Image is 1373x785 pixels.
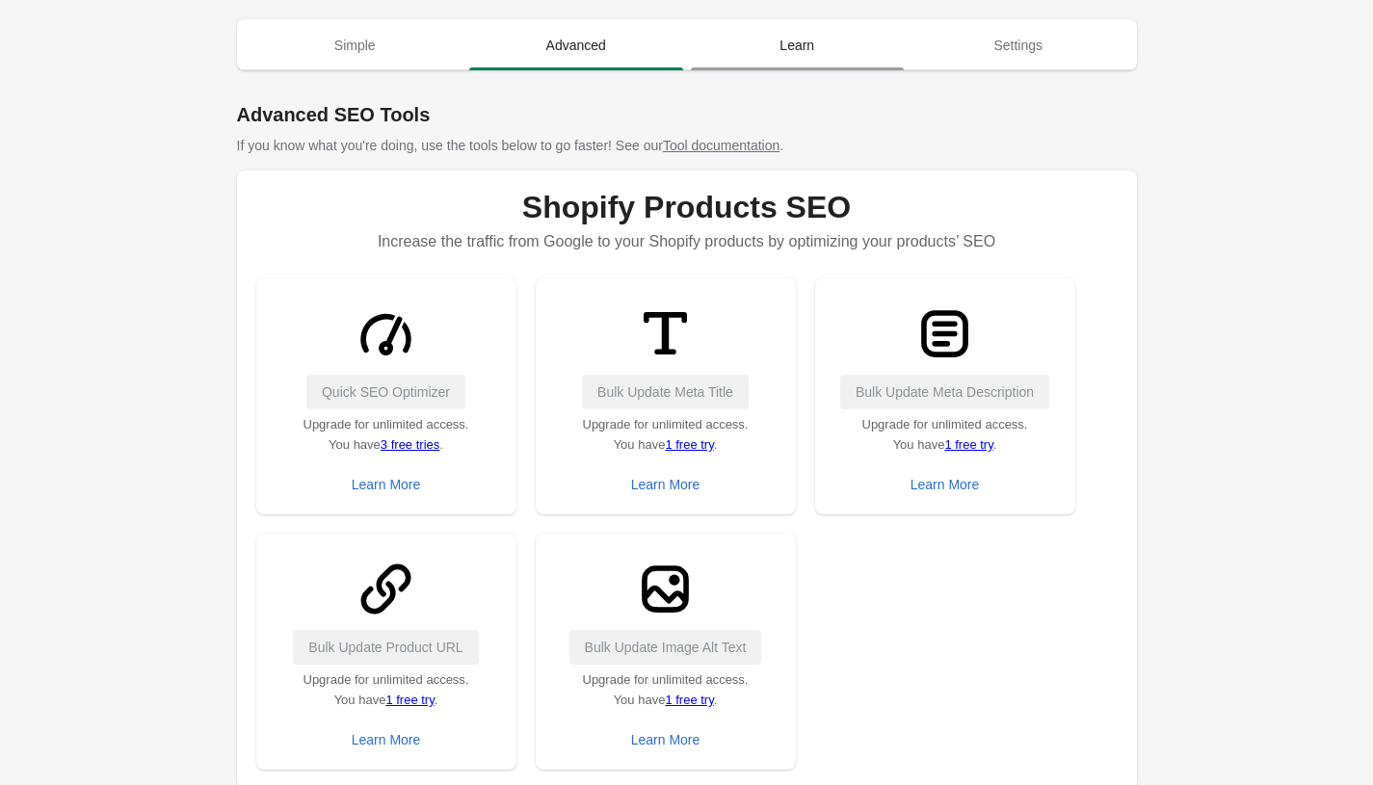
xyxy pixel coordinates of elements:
button: Learn More [623,722,708,757]
button: Simple [245,20,466,70]
a: Tool documentation [663,138,779,153]
button: Learn More [903,467,988,502]
div: Learn More [352,477,421,492]
img: TextBlockMajor-3e13e55549f1fe4aa18089e576148c69364b706dfb80755316d4ac7f5c51f4c3.svg [909,298,981,370]
button: Learn More [623,467,708,502]
button: Advanced [465,20,687,70]
img: LinkMinor-ab1ad89fd1997c3bec88bdaa9090a6519f48abaf731dc9ef56a2f2c6a9edd30f.svg [350,553,422,625]
span: Upgrade for unlimited access. You have . [583,672,749,707]
button: Learn More [344,467,429,502]
span: Settings [911,28,1125,63]
img: ImageMajor-6988ddd70c612d22410311fee7e48670de77a211e78d8e12813237d56ef19ad4.svg [629,553,701,625]
button: Learn More [344,722,429,757]
div: Learn More [352,732,421,747]
span: Upgrade for unlimited access. You have . [862,417,1028,452]
h1: Advanced SEO Tools [237,101,1137,128]
span: Advanced [469,28,683,63]
span: Upgrade for unlimited access. You have . [304,417,469,452]
a: 1 free try [944,437,992,452]
div: Learn More [911,477,980,492]
p: If you know what you're doing, use the tools below to go faster! See our . [237,136,1137,155]
p: Increase the traffic from Google to your Shopify products by optimizing your products’ SEO [256,224,1118,259]
div: Learn More [631,477,700,492]
span: Simple [249,28,462,63]
span: Upgrade for unlimited access. You have . [304,672,469,707]
span: Learn [691,28,905,63]
h1: Shopify Products SEO [256,190,1118,224]
a: 1 free try [665,693,713,707]
span: Upgrade for unlimited access. You have . [583,417,749,452]
img: TitleMinor-8a5de7e115299b8c2b1df9b13fb5e6d228e26d13b090cf20654de1eaf9bee786.svg [629,298,701,370]
a: 1 free try [385,693,434,707]
button: Learn [687,20,909,70]
div: Learn More [631,732,700,747]
button: Settings [908,20,1129,70]
a: 3 free tries [381,437,439,452]
a: 1 free try [665,437,713,452]
img: GaugeMajor-1ebe3a4f609d70bf2a71c020f60f15956db1f48d7107b7946fc90d31709db45e.svg [350,298,422,370]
